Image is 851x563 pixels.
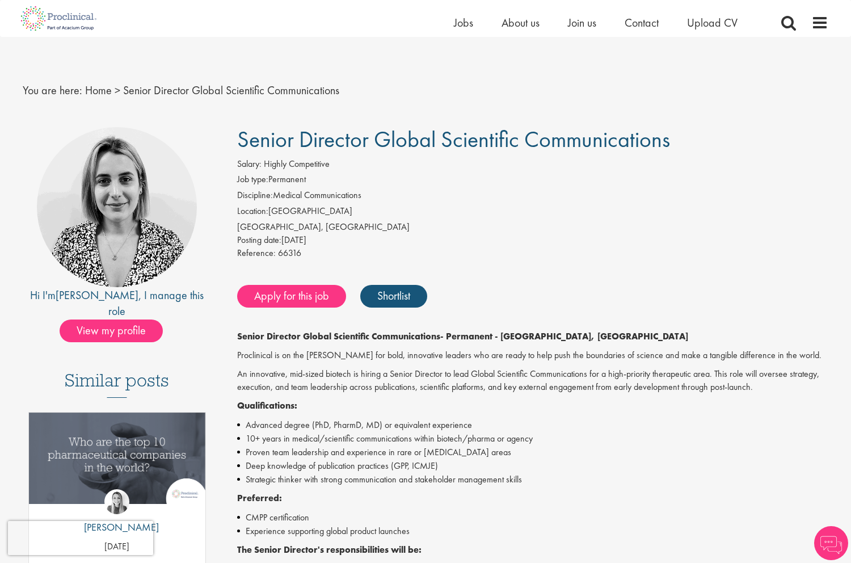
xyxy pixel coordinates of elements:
h3: Similar posts [65,371,169,398]
span: 66316 [278,247,301,259]
strong: - Permanent - [GEOGRAPHIC_DATA], [GEOGRAPHIC_DATA] [440,330,688,342]
a: View my profile [60,322,174,337]
span: Posting date: [237,234,281,246]
a: About us [502,15,540,30]
strong: Qualifications: [237,400,297,411]
span: > [115,83,120,98]
iframe: reCAPTCHA [8,521,153,555]
a: Upload CV [687,15,738,30]
strong: Preferred: [237,492,282,504]
li: Deep knowledge of publication practices (GPP, ICMJE) [237,459,829,473]
a: Shortlist [360,285,427,308]
a: Jobs [454,15,473,30]
p: [PERSON_NAME] [75,520,159,535]
li: Permanent [237,173,829,189]
span: Highly Competitive [264,158,330,170]
a: Link to a post [29,413,205,513]
li: Proven team leadership and experience in rare or [MEDICAL_DATA] areas [237,446,829,459]
span: You are here: [23,83,82,98]
div: [DATE] [237,234,829,247]
li: Experience supporting global product launches [237,524,829,538]
label: Salary: [237,158,262,171]
a: Join us [568,15,596,30]
strong: Senior Director Global Scientific Communications [237,330,440,342]
li: 10+ years in medical/scientific communications within biotech/pharma or agency [237,432,829,446]
span: View my profile [60,320,163,342]
label: Job type: [237,173,268,186]
div: Hi I'm , I manage this role [23,287,212,320]
a: [PERSON_NAME] [56,288,138,302]
img: Hannah Burke [104,489,129,514]
p: Proclinical is on the [PERSON_NAME] for bold, innovative leaders who are ready to help push the b... [237,349,829,362]
li: CMPP certification [237,511,829,524]
a: Apply for this job [237,285,346,308]
img: imeage of recruiter Merna Hermiz [37,127,197,287]
label: Reference: [237,247,276,260]
span: Senior Director Global Scientific Communications [237,125,670,154]
label: Discipline: [237,189,273,202]
li: Strategic thinker with strong communication and stakeholder management skills [237,473,829,486]
img: Top 10 pharmaceutical companies in the world 2025 [29,413,205,504]
li: Medical Communications [237,189,829,205]
img: Chatbot [814,526,848,560]
a: Hannah Burke [PERSON_NAME] [75,489,159,540]
label: Location: [237,205,268,218]
span: Senior Director Global Scientific Communications [123,83,339,98]
div: [GEOGRAPHIC_DATA], [GEOGRAPHIC_DATA] [237,221,829,234]
strong: The Senior Director's responsibilities will be: [237,544,422,556]
a: breadcrumb link [85,83,112,98]
li: Advanced degree (PhD, PharmD, MD) or equivalent experience [237,418,829,432]
p: An innovative, mid-sized biotech is hiring a Senior Director to lead Global Scientific Communicat... [237,368,829,394]
a: Contact [625,15,659,30]
li: [GEOGRAPHIC_DATA] [237,205,829,221]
